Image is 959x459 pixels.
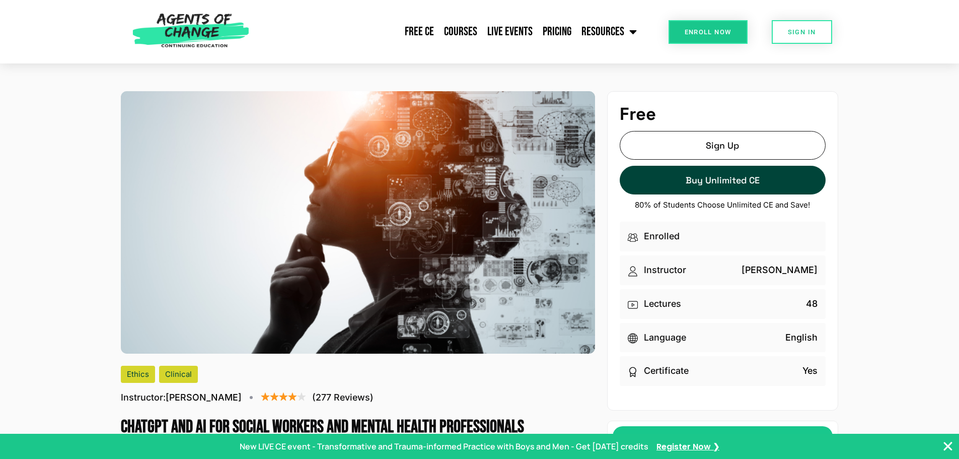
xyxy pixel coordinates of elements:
[620,166,826,194] a: Buy Unlimited CE
[685,29,731,35] span: Enroll Now
[802,364,818,378] p: Yes
[788,29,816,35] span: SIGN IN
[620,104,826,125] h4: Free
[620,201,826,210] p: 80% of Students Choose Unlimited CE and Save!
[121,391,166,405] span: Instructor:
[706,140,739,151] span: Sign Up
[644,230,680,243] p: Enrolled
[538,19,576,44] a: Pricing
[159,366,198,383] div: Clinical
[644,297,681,311] p: Lectures
[576,19,642,44] a: Resources
[686,175,760,185] span: Buy Unlimited CE
[785,331,818,345] p: English
[400,19,439,44] a: Free CE
[121,366,155,383] div: Ethics
[312,391,374,405] p: (277 Reviews)
[121,417,595,438] h1: ChatGPT and AI for Social Workers and Mental Health Professionals (3 General CE Credit)
[254,19,642,44] nav: Menu
[644,264,686,277] p: Instructor
[942,440,954,452] button: Close Banner
[482,19,538,44] a: Live Events
[772,20,832,44] a: SIGN IN
[669,20,748,44] a: Enroll Now
[742,264,818,277] p: [PERSON_NAME]
[806,297,818,311] p: 48
[121,91,595,353] img: ChatGPT and AI for Social Workers and Mental Health Professionals (3 General CE Credit)
[644,331,686,345] p: Language
[240,440,648,452] p: New LIVE CE event - Transformative and Trauma-informed Practice with Boys and Men - Get [DATE] cr...
[620,131,826,160] a: Sign Up
[656,440,719,453] a: Register Now ❯
[121,391,242,405] p: [PERSON_NAME]
[439,19,482,44] a: Courses
[644,364,689,378] p: Certificate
